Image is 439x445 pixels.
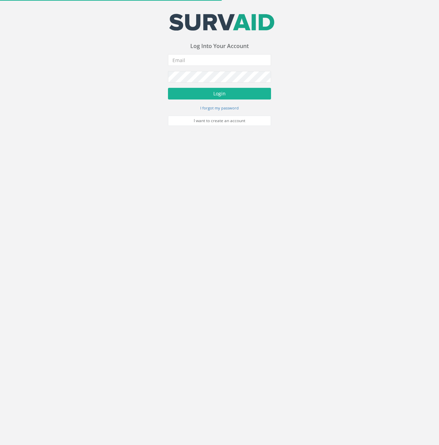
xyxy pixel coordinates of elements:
input: Email [168,54,271,66]
button: Login [168,88,271,99]
h3: Log Into Your Account [168,43,271,49]
a: I forgot my password [200,105,239,111]
a: I want to create an account [168,116,271,126]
